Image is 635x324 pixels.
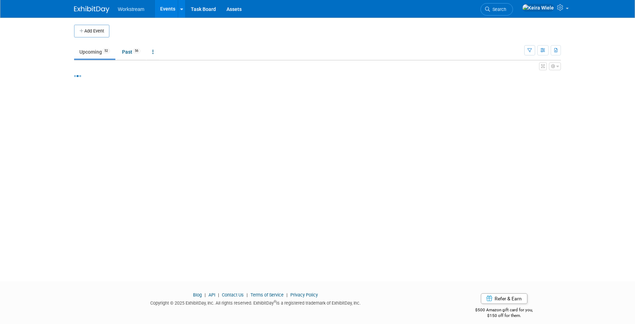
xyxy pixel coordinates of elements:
[447,302,561,319] div: $500 Amazon gift card for you,
[216,292,221,298] span: |
[490,7,506,12] span: Search
[74,298,437,306] div: Copyright © 2025 ExhibitDay, Inc. All rights reserved. ExhibitDay is a registered trademark of Ex...
[74,45,115,59] a: Upcoming52
[481,293,527,304] a: Refer & Earn
[193,292,202,298] a: Blog
[250,292,284,298] a: Terms of Service
[285,292,289,298] span: |
[117,45,146,59] a: Past56
[74,6,109,13] img: ExhibitDay
[480,3,513,16] a: Search
[74,25,109,37] button: Add Event
[222,292,244,298] a: Contact Us
[74,75,81,77] img: loading...
[447,313,561,319] div: $150 off for them.
[245,292,249,298] span: |
[102,48,110,54] span: 52
[290,292,318,298] a: Privacy Policy
[133,48,140,54] span: 56
[208,292,215,298] a: API
[522,4,554,12] img: Keira Wiele
[118,6,144,12] span: Workstream
[274,300,276,304] sup: ®
[203,292,207,298] span: |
